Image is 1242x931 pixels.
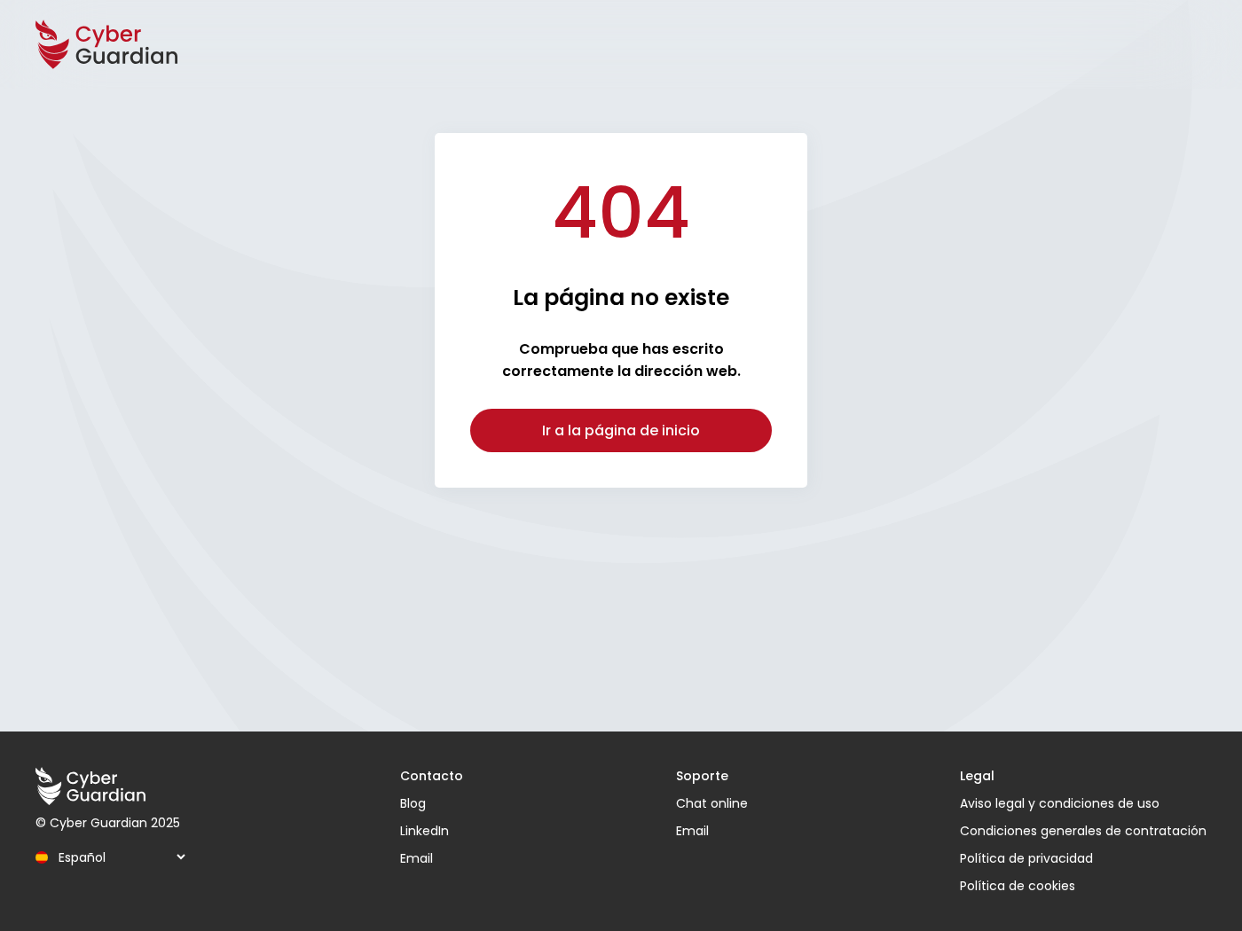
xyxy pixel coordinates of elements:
a: Email [676,822,748,841]
button: Chat online [676,794,748,813]
h1: 404 [552,168,690,257]
h3: Legal [960,767,1207,786]
a: Condiciones generales de contratación [960,822,1207,841]
a: Ir a la página de inicio [470,409,772,452]
button: Política de cookies [960,877,1207,896]
h3: Soporte [676,767,748,786]
h2: La página no existe [513,284,729,311]
a: Política de privacidad [960,849,1207,868]
strong: Comprueba que has escrito correctamente la dirección web. [502,339,741,381]
a: Aviso legal y condiciones de uso [960,794,1207,813]
p: © Cyber Guardian 2025 [35,814,188,833]
h3: Contacto [400,767,463,786]
a: Email [400,849,463,868]
a: LinkedIn [400,822,463,841]
a: Blog [400,794,463,813]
